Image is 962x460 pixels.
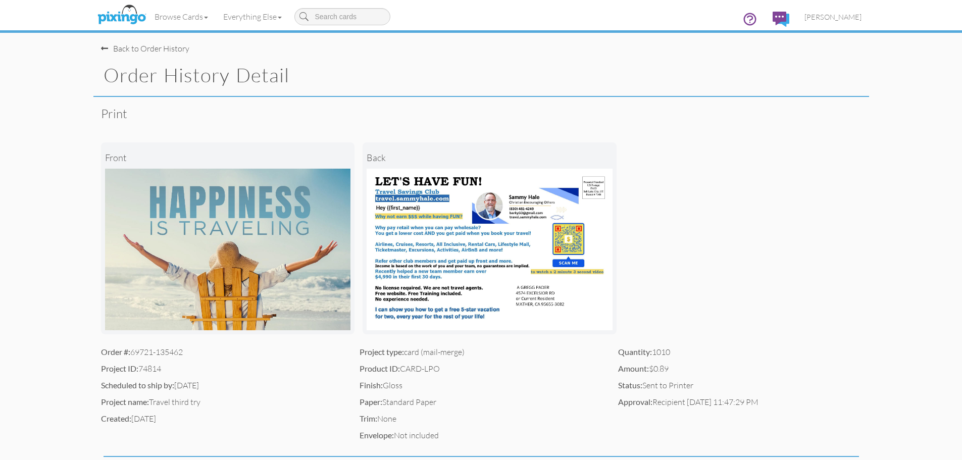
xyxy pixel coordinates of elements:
[101,364,138,373] strong: Project ID:
[360,364,400,373] strong: Product ID:
[147,4,216,29] a: Browse Cards
[105,146,351,169] div: front
[618,346,862,358] div: 1010
[618,364,649,373] strong: Amount:
[360,380,383,390] strong: Finish:
[101,347,130,356] strong: Order #:
[804,13,862,21] span: [PERSON_NAME]
[104,65,869,86] h1: Order History Detail
[360,430,394,440] strong: Envelope:
[360,380,603,391] div: Gloss
[360,346,603,358] div: card (mail-merge)
[101,414,131,423] strong: Created:
[101,33,862,55] nav-back: Order History
[360,413,603,425] div: None
[101,396,344,408] div: Travel third try
[618,347,652,356] strong: Quantity:
[618,380,862,391] div: Sent to Printer
[105,169,351,330] img: Landscape Image
[101,413,344,425] div: [DATE]
[618,380,642,390] strong: Status:
[101,97,862,130] div: Print
[101,380,344,391] div: [DATE]
[360,363,603,375] div: CARD-LPO
[360,430,603,441] div: Not included
[101,380,174,390] strong: Scheduled to ship by:
[360,414,377,423] strong: Trim:
[797,4,869,30] a: [PERSON_NAME]
[101,43,189,55] div: Back to Order History
[101,397,149,406] strong: Project name:
[101,363,344,375] div: 74814
[618,396,862,408] div: Recipient [DATE] 11:47:29 PM
[360,396,603,408] div: Standard Paper
[101,346,344,358] div: 69721-135462
[360,347,404,356] strong: Project type:
[773,12,789,27] img: comments.svg
[618,363,862,375] div: $0.89
[294,8,390,25] input: Search cards
[95,3,148,28] img: pixingo logo
[367,146,613,169] div: back
[367,169,613,330] img: Landscape Image
[216,4,289,29] a: Everything Else
[360,397,382,406] strong: Paper:
[618,397,652,406] strong: Approval:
